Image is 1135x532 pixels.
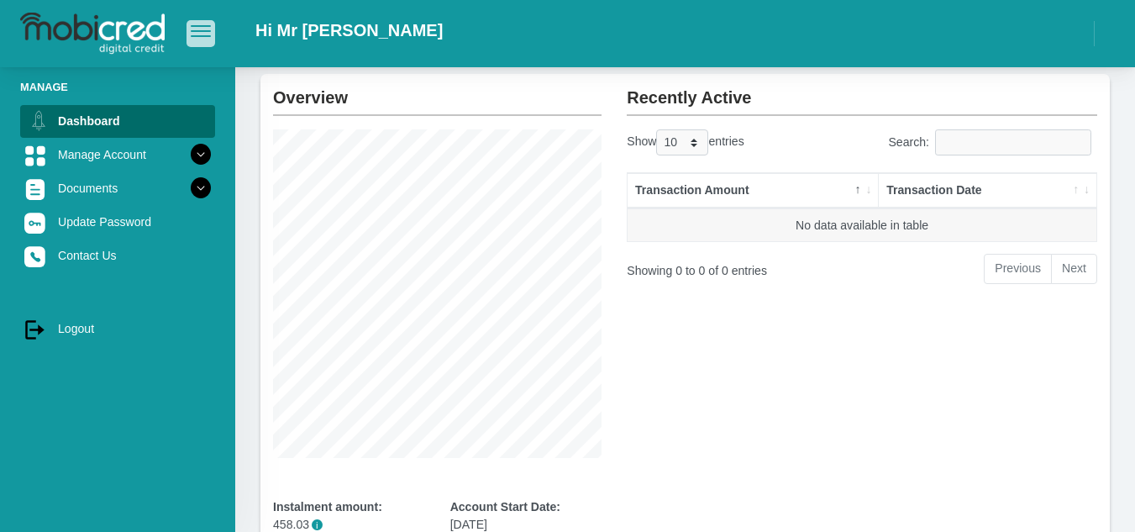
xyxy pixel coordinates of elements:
a: Contact Us [20,240,215,271]
div: Showing 0 to 0 of 0 entries [627,252,808,280]
b: Instalment amount: [273,500,382,514]
a: Update Password [20,206,215,238]
b: Account Start Date: [450,500,560,514]
span: i [312,519,323,530]
a: Logout [20,313,215,345]
input: Search: [935,129,1091,155]
select: Showentries [656,129,708,155]
img: logo-mobicred.svg [20,13,165,55]
a: Documents [20,172,215,204]
a: Dashboard [20,105,215,137]
a: Manage Account [20,139,215,171]
label: Search: [888,129,1097,155]
label: Show entries [627,129,744,155]
th: Transaction Date: activate to sort column ascending [879,173,1096,208]
h2: Hi Mr [PERSON_NAME] [255,20,443,40]
th: Transaction Amount: activate to sort column descending [628,173,879,208]
h2: Overview [273,74,602,108]
td: No data available in table [628,208,1096,242]
h2: Recently Active [627,74,1097,108]
li: Manage [20,79,215,95]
